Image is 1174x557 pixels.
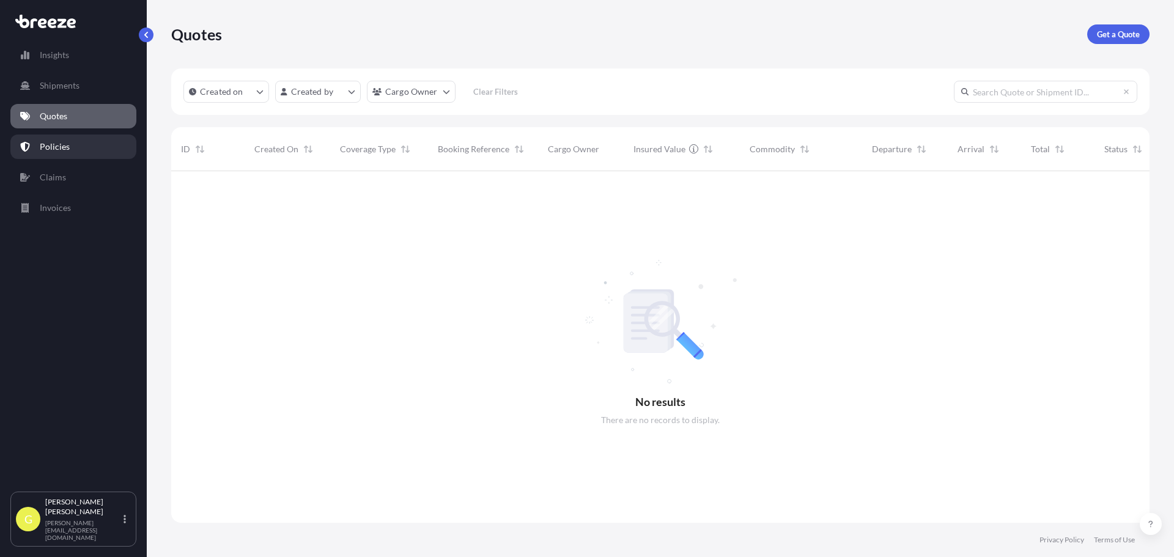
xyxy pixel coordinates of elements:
[1104,143,1128,155] span: Status
[1097,28,1140,40] p: Get a Quote
[473,86,518,98] p: Clear Filters
[340,143,396,155] span: Coverage Type
[10,165,136,190] a: Claims
[1087,24,1150,44] a: Get a Quote
[797,142,812,157] button: Sort
[367,81,456,103] button: cargoOwner Filter options
[10,43,136,67] a: Insights
[291,86,334,98] p: Created by
[275,81,361,103] button: createdBy Filter options
[1130,142,1145,157] button: Sort
[24,513,32,525] span: G
[193,142,207,157] button: Sort
[872,143,912,155] span: Departure
[1052,142,1067,157] button: Sort
[750,143,795,155] span: Commodity
[254,143,298,155] span: Created On
[40,141,70,153] p: Policies
[548,143,599,155] span: Cargo Owner
[181,143,190,155] span: ID
[10,196,136,220] a: Invoices
[45,497,121,517] p: [PERSON_NAME] [PERSON_NAME]
[1039,535,1084,545] a: Privacy Policy
[40,79,79,92] p: Shipments
[633,143,685,155] span: Insured Value
[954,81,1137,103] input: Search Quote or Shipment ID...
[987,142,1002,157] button: Sort
[40,171,66,183] p: Claims
[10,135,136,159] a: Policies
[398,142,413,157] button: Sort
[200,86,243,98] p: Created on
[171,24,222,44] p: Quotes
[10,73,136,98] a: Shipments
[914,142,929,157] button: Sort
[10,104,136,128] a: Quotes
[438,143,509,155] span: Booking Reference
[301,142,316,157] button: Sort
[1094,535,1135,545] a: Terms of Use
[45,519,121,541] p: [PERSON_NAME][EMAIL_ADDRESS][DOMAIN_NAME]
[512,142,526,157] button: Sort
[958,143,984,155] span: Arrival
[40,49,69,61] p: Insights
[40,110,67,122] p: Quotes
[1031,143,1050,155] span: Total
[701,142,715,157] button: Sort
[183,81,269,103] button: createdOn Filter options
[40,202,71,214] p: Invoices
[385,86,438,98] p: Cargo Owner
[462,82,530,101] button: Clear Filters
